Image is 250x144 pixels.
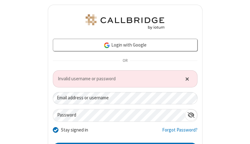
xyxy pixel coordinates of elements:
input: Email address or username [53,92,197,104]
span: Invalid username or password [58,75,177,82]
label: Stay signed in [61,127,88,134]
button: Close alert [182,74,192,83]
input: Password [53,109,185,122]
span: OR [120,57,130,65]
div: Show password [185,109,197,121]
img: Astra [84,14,166,29]
img: google-icon.png [103,42,110,49]
a: Login with Google [53,39,197,51]
a: Forgot Password? [162,127,197,138]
